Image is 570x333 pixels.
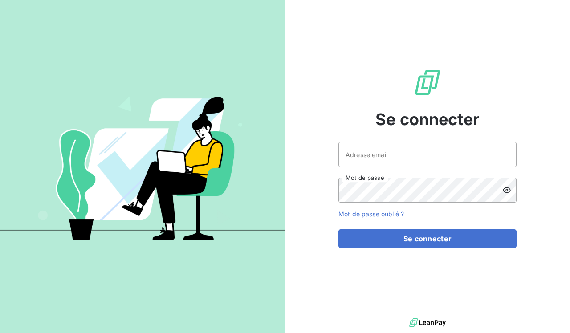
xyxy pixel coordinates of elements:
img: logo [409,316,446,329]
span: Se connecter [375,107,480,131]
a: Mot de passe oublié ? [338,210,404,218]
img: Logo LeanPay [413,68,442,97]
input: placeholder [338,142,517,167]
button: Se connecter [338,229,517,248]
